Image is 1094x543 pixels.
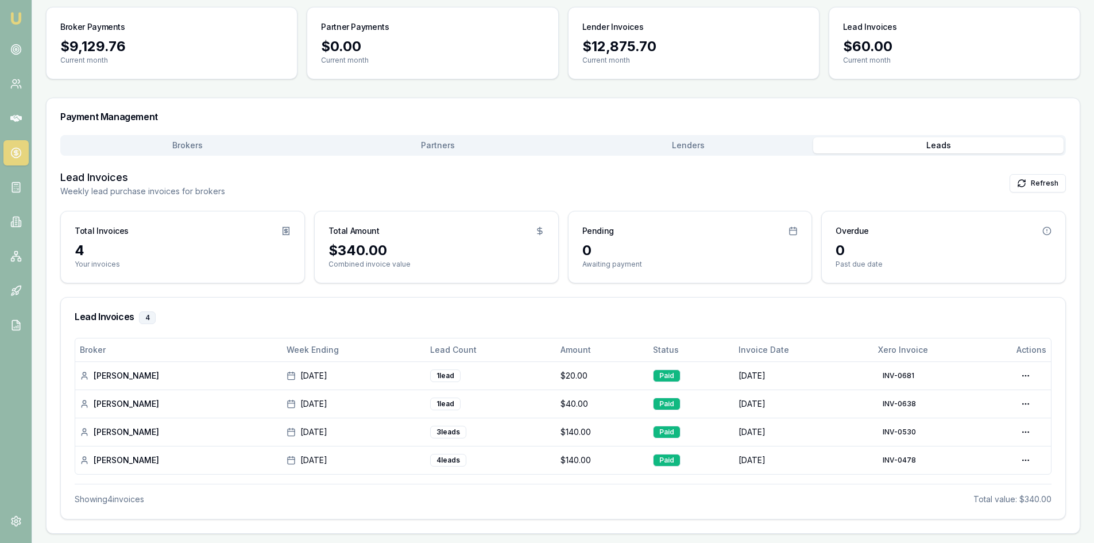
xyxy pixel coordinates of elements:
[653,369,681,382] div: Paid
[9,11,23,25] img: emu-icon-u.png
[430,426,466,438] div: 3 lead s
[560,370,644,382] div: $20.00
[75,241,291,260] div: 4
[563,137,814,153] button: Lenders
[60,186,225,197] p: Weekly lead purchase invoices for brokers
[843,21,896,33] h3: Lead Invoices
[287,398,421,410] div: [DATE]
[1012,338,1051,361] th: Actions
[582,37,805,56] div: $12,875.70
[60,56,283,65] p: Current month
[873,338,1012,361] th: Xero Invoice
[836,260,1052,269] p: Past due date
[321,21,389,33] h3: Partner Payments
[813,137,1064,153] button: Leads
[287,426,421,438] div: [DATE]
[582,225,614,237] h3: Pending
[80,370,277,382] div: [PERSON_NAME]
[287,455,421,466] div: [DATE]
[556,338,648,361] th: Amount
[734,390,873,418] td: [DATE]
[836,241,1052,260] div: 0
[75,225,129,237] h3: Total Invoices
[734,446,873,474] td: [DATE]
[843,56,1066,65] p: Current month
[430,369,461,382] div: 1 lead
[80,455,277,466] div: [PERSON_NAME]
[878,451,921,469] button: INV-0478
[282,338,426,361] th: Week Ending
[582,260,798,269] p: Awaiting payment
[734,361,873,390] td: [DATE]
[560,426,644,438] div: $140.00
[582,21,644,33] h3: Lender Invoices
[75,311,1052,324] h3: Lead Invoices
[328,260,544,269] p: Combined invoice value
[582,56,805,65] p: Current month
[878,395,921,413] button: INV-0638
[75,494,144,505] div: Showing 4 invoice s
[328,241,544,260] div: $340.00
[60,37,283,56] div: $9,129.76
[313,137,563,153] button: Partners
[973,494,1052,505] div: Total value: $340.00
[60,170,225,186] h3: Lead Invoices
[60,112,1066,121] h3: Payment Management
[139,311,156,324] div: 4
[287,370,421,382] div: [DATE]
[582,241,798,260] div: 0
[75,260,291,269] p: Your invoices
[878,367,919,385] button: INV-0681
[878,423,921,441] button: INV-0530
[734,338,873,361] th: Invoice Date
[1010,174,1066,192] button: Refresh
[653,398,681,410] div: Paid
[734,418,873,446] td: [DATE]
[75,338,282,361] th: Broker
[560,455,644,466] div: $140.00
[653,426,681,438] div: Paid
[430,398,461,410] div: 1 lead
[426,338,556,361] th: Lead Count
[63,137,313,153] button: Brokers
[836,225,869,237] h3: Overdue
[60,21,125,33] h3: Broker Payments
[843,37,1066,56] div: $60.00
[80,426,277,438] div: [PERSON_NAME]
[328,225,380,237] h3: Total Amount
[653,454,681,467] div: Paid
[430,454,466,467] div: 4 lead s
[560,398,644,410] div: $40.00
[321,56,544,65] p: Current month
[648,338,735,361] th: Status
[321,37,544,56] div: $0.00
[80,398,277,410] div: [PERSON_NAME]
